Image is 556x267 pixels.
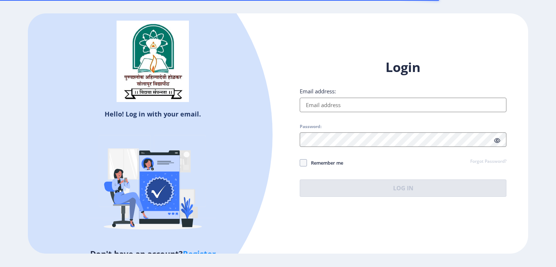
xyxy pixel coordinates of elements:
[470,158,506,165] a: Forgot Password?
[117,21,189,102] img: sulogo.png
[307,158,343,167] span: Remember me
[300,98,506,112] input: Email address
[33,248,273,259] h5: Don't have an account?
[300,124,321,130] label: Password:
[300,179,506,197] button: Log In
[300,59,506,76] h1: Login
[300,88,336,95] label: Email address:
[183,248,216,259] a: Register
[89,121,216,248] img: Verified-rafiki.svg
